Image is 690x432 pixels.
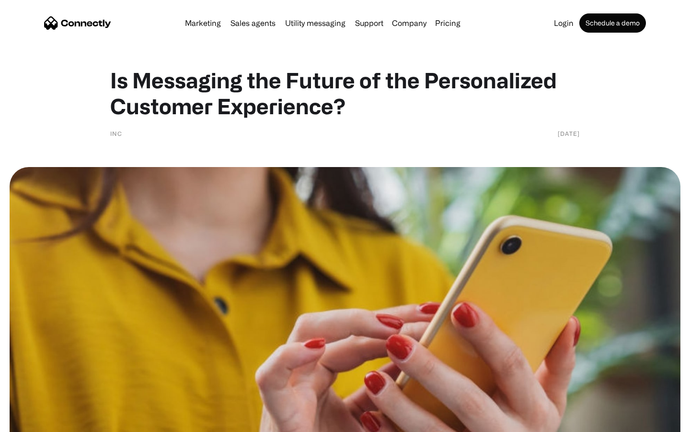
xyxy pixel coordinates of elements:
[392,16,426,30] div: Company
[44,16,111,30] a: home
[389,16,429,30] div: Company
[227,19,279,27] a: Sales agents
[181,19,225,27] a: Marketing
[431,19,464,27] a: Pricing
[558,129,580,138] div: [DATE]
[351,19,387,27] a: Support
[550,19,577,27] a: Login
[579,13,646,33] a: Schedule a demo
[10,415,57,429] aside: Language selected: English
[110,129,122,138] div: Inc
[19,415,57,429] ul: Language list
[281,19,349,27] a: Utility messaging
[110,67,580,119] h1: Is Messaging the Future of the Personalized Customer Experience?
